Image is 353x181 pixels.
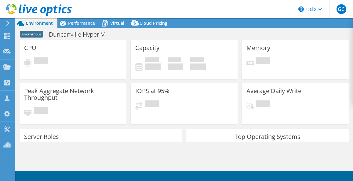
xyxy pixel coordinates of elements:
span: Pending [256,100,270,109]
h3: Memory [246,45,270,51]
h3: Average Daily Write [246,88,301,94]
h3: Capacity [135,45,159,51]
span: Pending [256,57,270,66]
h4: 0 GiB [190,63,206,70]
h4: 0 GiB [145,63,161,70]
span: Environment [26,20,53,26]
h3: Server Roles [24,133,59,140]
h3: Peak Aggregate Network Throughput [24,88,122,101]
span: Cloud Pricing [140,20,167,26]
span: Virtual [110,20,124,26]
h1: Duncanville Hyper-V [46,31,114,38]
span: Pending [145,100,159,109]
h3: Top Operating Systems [191,133,344,140]
span: Free [168,57,181,63]
span: Used [145,57,159,63]
span: Anonymous [20,31,43,38]
span: Pending [34,57,48,66]
h4: 0 GiB [168,63,183,70]
h3: CPU [24,45,36,51]
h3: IOPS at 95% [135,88,169,94]
span: GC [337,4,346,14]
span: Performance [68,20,95,26]
svg: \n [298,6,304,12]
span: Total [190,57,204,63]
span: Pending [34,107,48,115]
